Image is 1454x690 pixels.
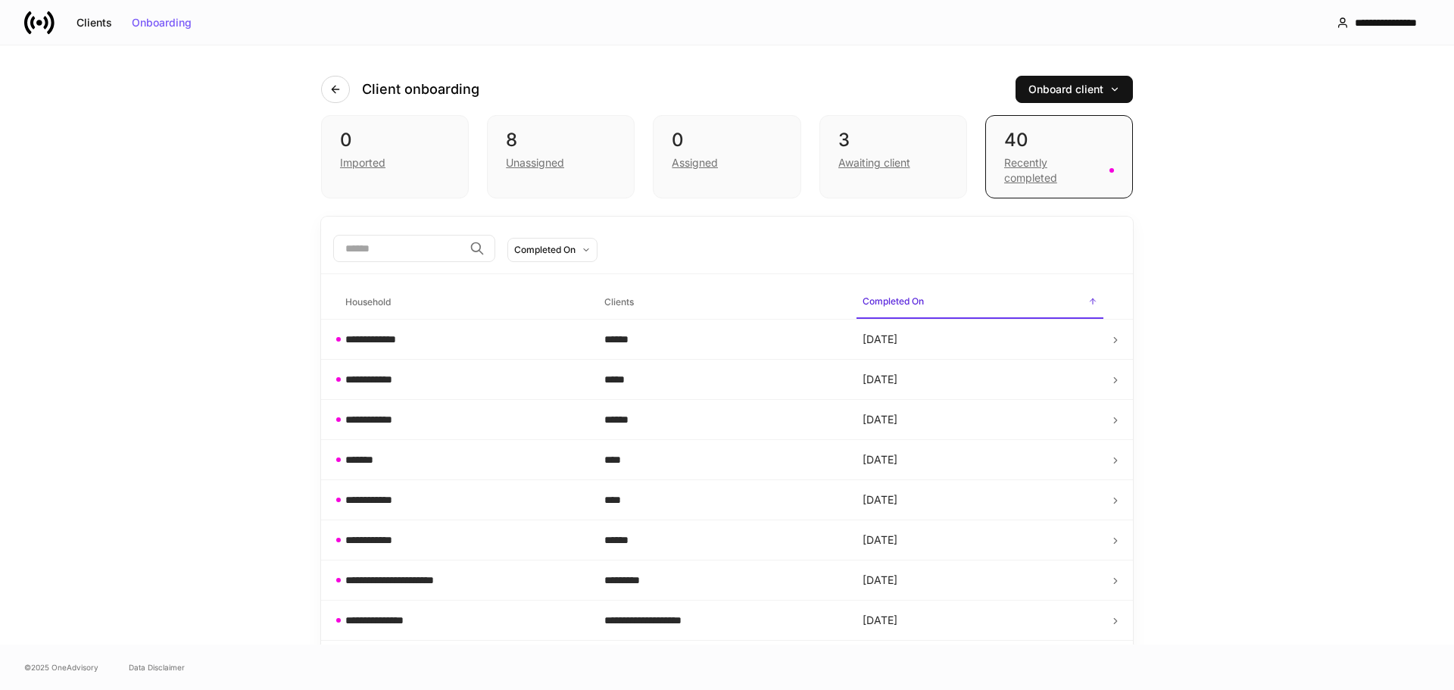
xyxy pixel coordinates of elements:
[850,440,1109,480] td: [DATE]
[838,155,910,170] div: Awaiting client
[362,80,479,98] h4: Client onboarding
[850,560,1109,601] td: [DATE]
[24,661,98,673] span: © 2025 OneAdvisory
[507,238,598,262] button: Completed On
[598,287,845,318] span: Clients
[850,641,1109,681] td: [DATE]
[345,295,391,309] h6: Household
[1028,84,1120,95] div: Onboard client
[339,287,586,318] span: Household
[850,360,1109,400] td: [DATE]
[514,242,576,257] div: Completed On
[819,115,967,198] div: 3Awaiting client
[76,17,112,28] div: Clients
[850,601,1109,641] td: [DATE]
[850,320,1109,360] td: [DATE]
[487,115,635,198] div: 8Unassigned
[132,17,192,28] div: Onboarding
[672,128,782,152] div: 0
[850,520,1109,560] td: [DATE]
[653,115,800,198] div: 0Assigned
[856,286,1103,319] span: Completed On
[340,128,450,152] div: 0
[506,155,564,170] div: Unassigned
[1004,128,1114,152] div: 40
[340,155,385,170] div: Imported
[506,128,616,152] div: 8
[1004,155,1100,186] div: Recently completed
[122,11,201,35] button: Onboarding
[67,11,122,35] button: Clients
[604,295,634,309] h6: Clients
[863,294,924,308] h6: Completed On
[129,661,185,673] a: Data Disclaimer
[985,115,1133,198] div: 40Recently completed
[672,155,718,170] div: Assigned
[838,128,948,152] div: 3
[1016,76,1133,103] button: Onboard client
[321,115,469,198] div: 0Imported
[850,480,1109,520] td: [DATE]
[850,400,1109,440] td: [DATE]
